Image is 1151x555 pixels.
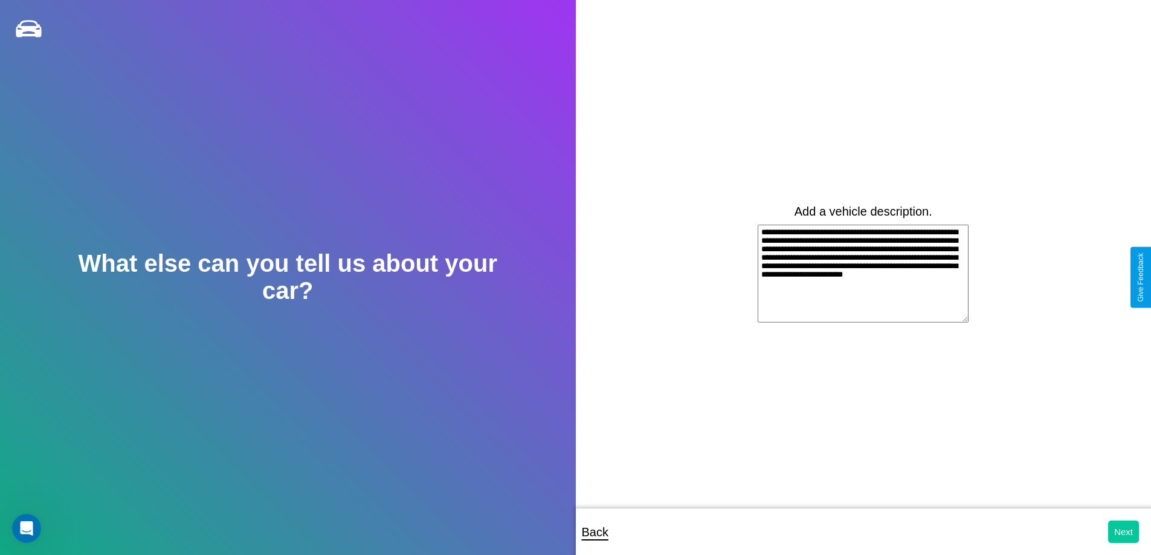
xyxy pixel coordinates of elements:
[1136,253,1145,302] div: Give Feedback
[12,514,41,543] iframe: Intercom live chat
[57,250,518,304] h2: What else can you tell us about your car?
[795,205,932,219] label: Add a vehicle description.
[1108,521,1139,543] button: Next
[582,521,608,543] p: Back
